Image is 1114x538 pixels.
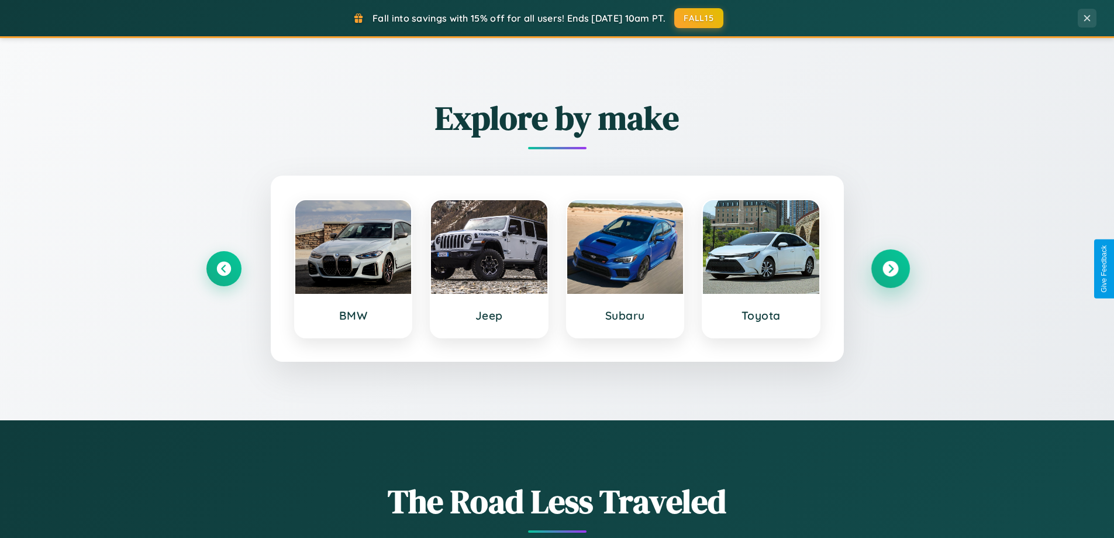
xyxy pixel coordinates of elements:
[443,309,536,323] h3: Jeep
[1100,245,1108,293] div: Give Feedback
[579,309,672,323] h3: Subaru
[373,12,665,24] span: Fall into savings with 15% off for all users! Ends [DATE] 10am PT.
[307,309,400,323] h3: BMW
[674,8,723,28] button: FALL15
[206,479,908,524] h1: The Road Less Traveled
[206,95,908,141] h2: Explore by make
[715,309,808,323] h3: Toyota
